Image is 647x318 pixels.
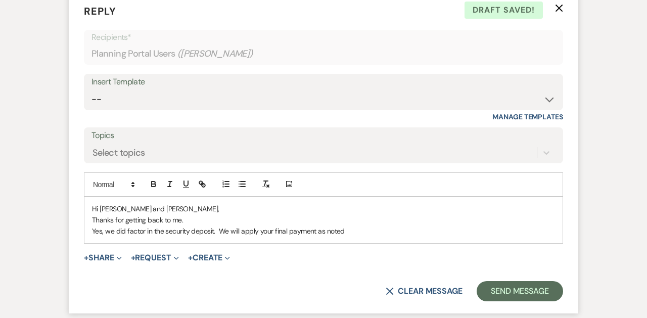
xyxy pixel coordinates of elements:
[177,47,253,61] span: ( [PERSON_NAME] )
[92,225,555,237] p: Yes, we did factor in the security deposit. We will apply your final payment as noted
[84,5,116,18] span: Reply
[92,203,555,214] p: Hi [PERSON_NAME] and [PERSON_NAME],
[84,254,88,262] span: +
[386,287,463,295] button: Clear message
[84,254,122,262] button: Share
[492,112,563,121] a: Manage Templates
[465,2,543,19] span: Draft saved!
[131,254,135,262] span: +
[91,75,556,89] div: Insert Template
[477,281,563,301] button: Send Message
[93,146,145,159] div: Select topics
[188,254,193,262] span: +
[91,31,556,44] p: Recipients*
[131,254,179,262] button: Request
[92,214,555,225] p: Thanks for getting back to me.
[188,254,230,262] button: Create
[91,128,556,143] label: Topics
[91,44,556,64] div: Planning Portal Users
